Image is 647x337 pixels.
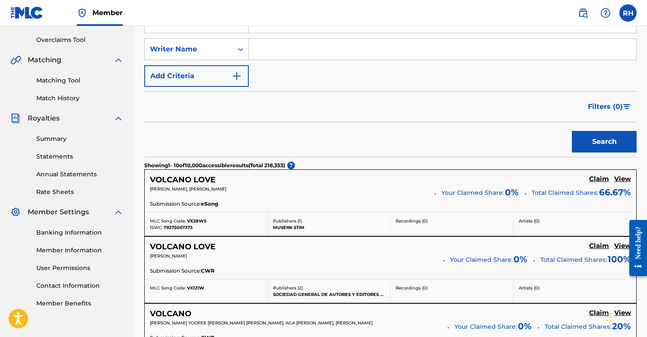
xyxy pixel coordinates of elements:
a: Banking Information [36,228,124,237]
span: Your Claimed Share: [450,255,513,264]
p: Showing 1 - 10 of 10,000 accessible results (Total 218,353 ) [144,162,285,169]
h5: View [614,175,631,183]
span: 0 % [518,320,532,333]
div: User Menu [619,4,637,22]
p: Recordings ( 0 ) [396,218,508,224]
h5: VOLCANO [150,309,191,319]
a: Match History [36,94,124,103]
img: filter [623,104,631,109]
a: Rate Sheets [36,188,124,197]
img: Matching [10,55,21,65]
h5: View [614,242,631,250]
img: help [600,8,611,18]
span: Total Claimed Shares: [540,256,607,264]
span: VX1ZIW [187,285,204,291]
span: Submission Source: [150,267,201,275]
span: Matching [28,55,61,65]
button: Add Criteria [144,65,249,87]
iframe: Chat Widget [604,296,647,337]
span: 0 % [514,253,527,266]
h5: Claim [589,175,609,183]
h5: Claim [589,309,609,317]
span: Submission Source: [150,200,201,208]
a: View [614,242,631,251]
div: Writer Name [150,44,228,54]
span: Member [92,8,123,18]
button: Search [572,131,637,153]
p: Recordings ( 0 ) [396,285,508,291]
span: Filters ( 0 ) [588,102,623,112]
span: Your Claimed Share: [441,188,504,197]
span: 0 % [505,186,519,199]
button: Filters (0) [583,96,637,118]
p: Artists ( 0 ) [519,285,631,291]
form: Search Form [144,12,637,157]
span: 100 % [608,253,631,266]
span: MLC Song Code: [150,218,186,224]
div: Drag [606,304,612,330]
span: [PERSON_NAME] YOOFEE [PERSON_NAME] [PERSON_NAME], AGA [PERSON_NAME], [PERSON_NAME] [150,320,373,326]
p: Publishers ( 2 ) [273,285,385,291]
a: Member Benefits [36,299,124,308]
p: SOCIEDAD GENERAL DE AUTORES Y EDITORES (SGAE) [273,291,385,298]
p: Artists ( 0 ) [519,218,631,224]
a: Summary [36,134,124,143]
a: View [614,175,631,184]
img: Top Rightsholder [77,8,87,18]
span: MLC Song Code: [150,285,186,291]
span: Your Claimed Share: [454,322,517,331]
span: [PERSON_NAME] [150,253,187,259]
img: expand [113,207,124,217]
span: VX28W5 [187,218,206,224]
a: Annual Statements [36,170,124,179]
img: search [578,8,588,18]
span: ? [287,162,295,169]
div: Help [597,4,614,22]
span: [PERSON_NAME], [PERSON_NAME] [150,186,226,192]
img: expand [113,113,124,124]
h5: Claim [589,242,609,250]
a: Matching Tool [36,76,124,85]
h5: VOLCANO LOVE [150,175,216,185]
span: 66.67 % [599,186,631,199]
a: Contact Information [36,281,124,290]
span: Member Settings [28,207,89,217]
span: eSong [201,200,218,208]
a: Public Search [574,4,592,22]
a: Statements [36,152,124,161]
img: 9d2ae6d4665cec9f34b9.svg [232,71,242,81]
p: MUSERK STIM [273,224,385,231]
img: MLC Logo [10,6,44,19]
img: expand [113,55,124,65]
span: T9275067373 [164,225,193,230]
span: ISWC: [150,225,162,230]
span: Total Claimed Shares: [545,323,611,331]
img: Member Settings [10,207,21,217]
span: CWR [201,267,215,275]
a: Overclaims Tool [36,35,124,45]
img: Royalties [10,113,21,124]
span: Royalties [28,113,60,124]
h5: VOLCANO LOVE [150,242,216,252]
p: Publishers ( 1 ) [273,218,385,224]
a: Member Information [36,246,124,255]
iframe: Resource Center [623,213,647,284]
a: User Permissions [36,264,124,273]
span: Total Claimed Shares: [532,189,598,197]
